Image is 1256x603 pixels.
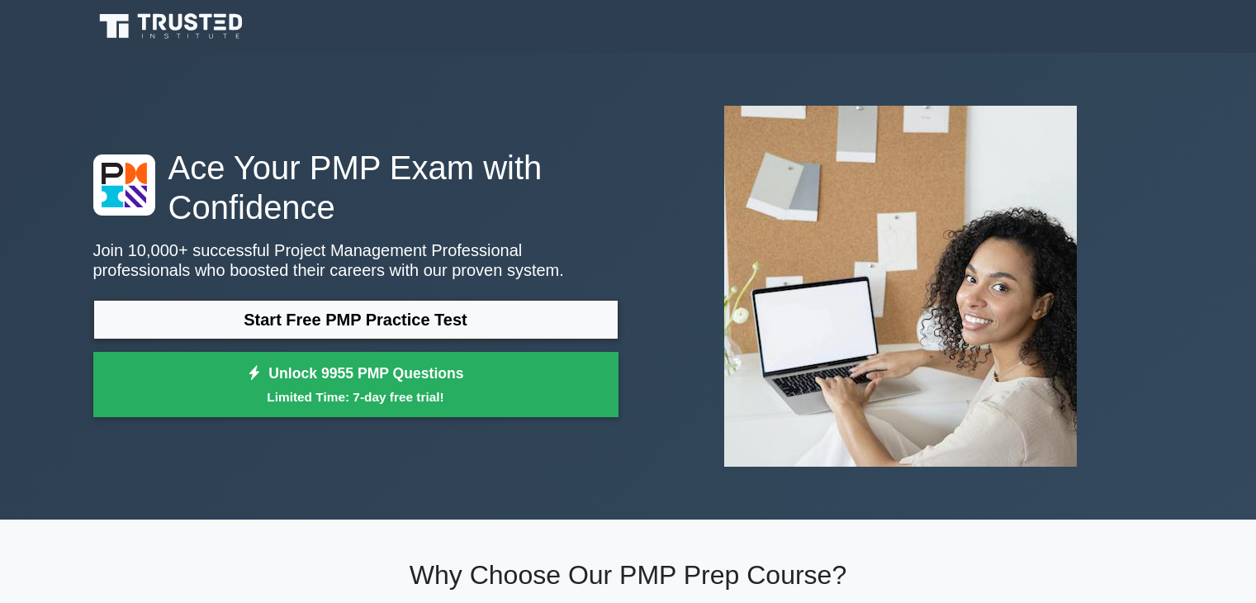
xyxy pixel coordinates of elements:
h1: Ace Your PMP Exam with Confidence [93,148,619,227]
small: Limited Time: 7-day free trial! [114,387,598,406]
a: Unlock 9955 PMP QuestionsLimited Time: 7-day free trial! [93,352,619,418]
h2: Why Choose Our PMP Prep Course? [93,559,1164,591]
p: Join 10,000+ successful Project Management Professional professionals who boosted their careers w... [93,240,619,280]
a: Start Free PMP Practice Test [93,300,619,339]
